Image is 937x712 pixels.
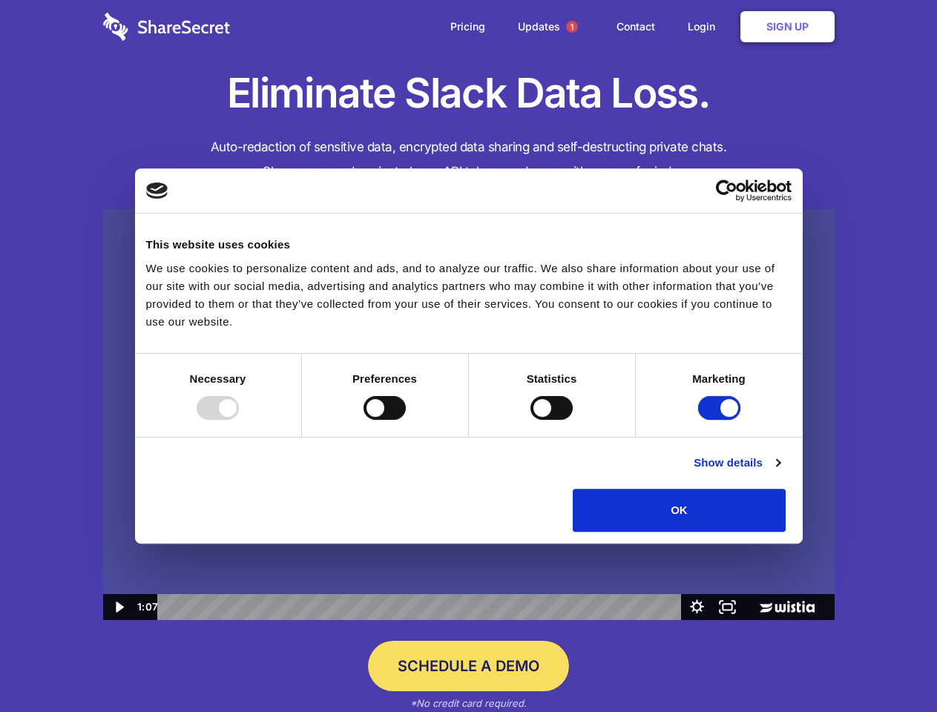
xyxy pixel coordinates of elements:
[662,179,792,202] a: Usercentrics Cookiebot - opens in a new window
[566,21,578,33] span: 1
[146,260,792,331] div: We use cookies to personalize content and ads, and to analyze our traffic. We also share informat...
[410,697,527,709] em: *No credit card required.
[103,67,835,120] h1: Eliminate Slack Data Loss.
[692,372,746,385] strong: Marketing
[103,13,230,41] img: logo-wordmark-white-trans-d4663122ce5f474addd5e946df7df03e33cb6a1c49d2221995e7729f52c070b2.svg
[527,372,577,385] strong: Statistics
[146,236,792,254] div: This website uses cookies
[673,4,737,50] a: Login
[712,594,743,620] button: Fullscreen
[103,594,134,620] button: Play Video
[682,594,712,620] button: Show settings menu
[146,182,168,199] img: logo
[190,372,246,385] strong: Necessary
[863,638,919,694] iframe: Drift Widget Chat Controller
[694,454,780,472] a: Show details
[435,4,500,50] a: Pricing
[103,135,835,184] h4: Auto-redaction of sensitive data, encrypted data sharing and self-destructing private chats. Shar...
[602,4,670,50] a: Contact
[352,372,417,385] strong: Preferences
[743,594,834,620] a: Wistia Logo -- Learn More
[103,209,835,621] img: Sharesecret
[573,489,786,532] button: OK
[368,641,569,691] a: Schedule a Demo
[169,594,674,620] div: Playbar
[740,11,835,42] a: Sign Up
